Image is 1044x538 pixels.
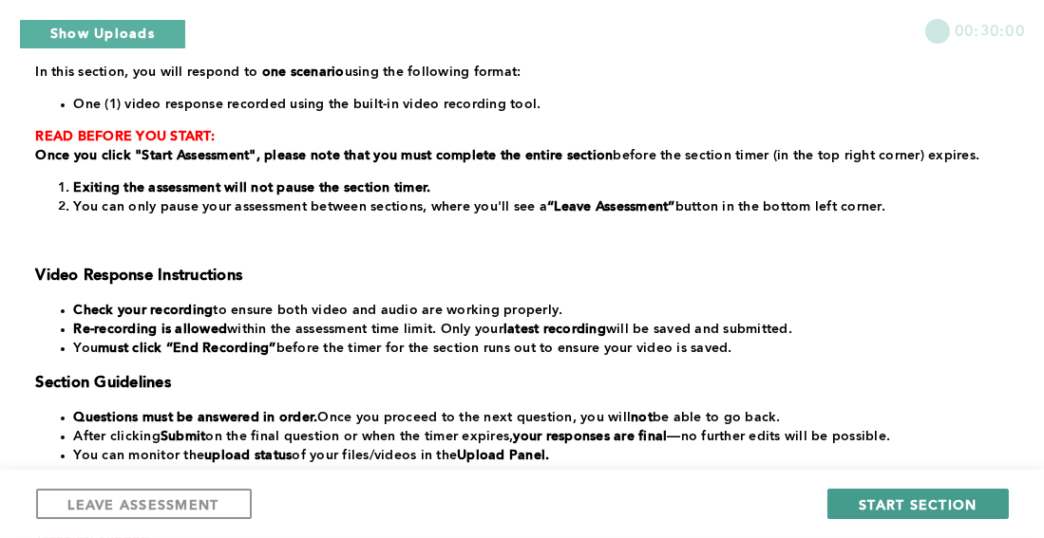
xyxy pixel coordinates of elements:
[36,267,1001,286] h3: Video Response Instructions
[74,446,1001,465] li: You can monitor the of your files/videos in the
[503,323,606,336] strong: latest recording
[74,411,318,424] strong: Questions must be answered in order.
[74,408,1001,427] li: Once you proceed to the next question, you will be able to go back.
[74,339,1001,358] li: You before the timer for the section runs out to ensure your video is saved.
[161,430,206,443] strong: Submit
[547,200,675,213] strong: “Leave Assessment”
[74,98,541,111] span: One (1) video response recorded using the built-in video recording tool.
[74,320,1001,339] li: within the assessment time limit. Only your will be saved and submitted.
[514,430,668,443] strong: your responses are final
[262,65,345,79] strong: one scenario
[74,197,1001,216] li: You can only pause your assessment between sections, where you'll see a button in the bottom left...
[36,146,1001,165] p: before the section timer (in the top right corner) expires.
[68,495,219,513] span: LEAVE ASSESSMENT
[345,65,522,79] span: using the following format:
[36,65,262,79] span: In this section, you will respond to
[74,304,214,317] strong: Check your recording
[631,411,653,424] strong: not
[859,495,977,513] span: START SECTION
[36,374,1001,393] h3: Section Guidelines
[74,427,1001,446] li: After clicking on the final question or when the timer expires, —no further edits will be possible.
[36,149,614,162] strong: Once you click "Start Assessment", please note that you must complete the entire section
[19,19,186,49] button: Show Uploads
[204,449,292,462] strong: upload status
[74,301,1001,320] li: to ensure both video and audio are working properly.
[827,489,1008,519] button: START SECTION
[74,323,228,336] strong: Re-recording is allowed
[457,449,549,462] strong: Upload Panel.
[98,342,276,355] strong: must click “End Recording”
[36,489,252,519] button: LEAVE ASSESSMENT
[74,181,431,195] strong: Exiting the assessment will not pause the section timer.
[36,130,216,143] strong: READ BEFORE YOU START:
[955,19,1025,41] span: 00:30:00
